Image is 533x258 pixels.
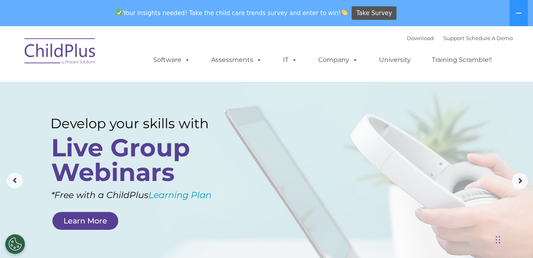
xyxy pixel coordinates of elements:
[116,10,122,15] img: ✅
[110,85,144,91] span: Phone number
[275,52,305,68] a: IT
[113,5,351,21] span: Your insights needed! Take the child care trends survey and enter to win!
[51,187,239,203] rs-layer: *Free with a ChildPlus
[352,6,396,20] a: Take Survey
[407,35,513,41] font: |
[203,52,270,68] a: Assessments
[110,52,135,58] span: Last name
[51,135,224,185] rs-layer: Live Group Webinars
[145,52,198,68] a: Software
[356,6,392,20] span: Take Survey
[424,52,500,68] a: Training Scramble!!
[310,52,366,68] a: Company
[341,10,347,15] img: 👏
[21,33,100,72] img: ChildPlus by Procare Solutions
[50,116,227,131] rs-layer: Develop your skills with
[52,212,118,230] a: Learn More
[5,234,25,254] button: Cookies Settings
[496,228,500,252] div: Drag
[371,52,419,68] a: University
[443,35,464,41] a: Support
[407,35,434,41] a: Download
[466,35,513,41] a: Schedule A Demo
[148,190,212,200] a: Learning Plan
[403,172,533,258] iframe: Chat Widget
